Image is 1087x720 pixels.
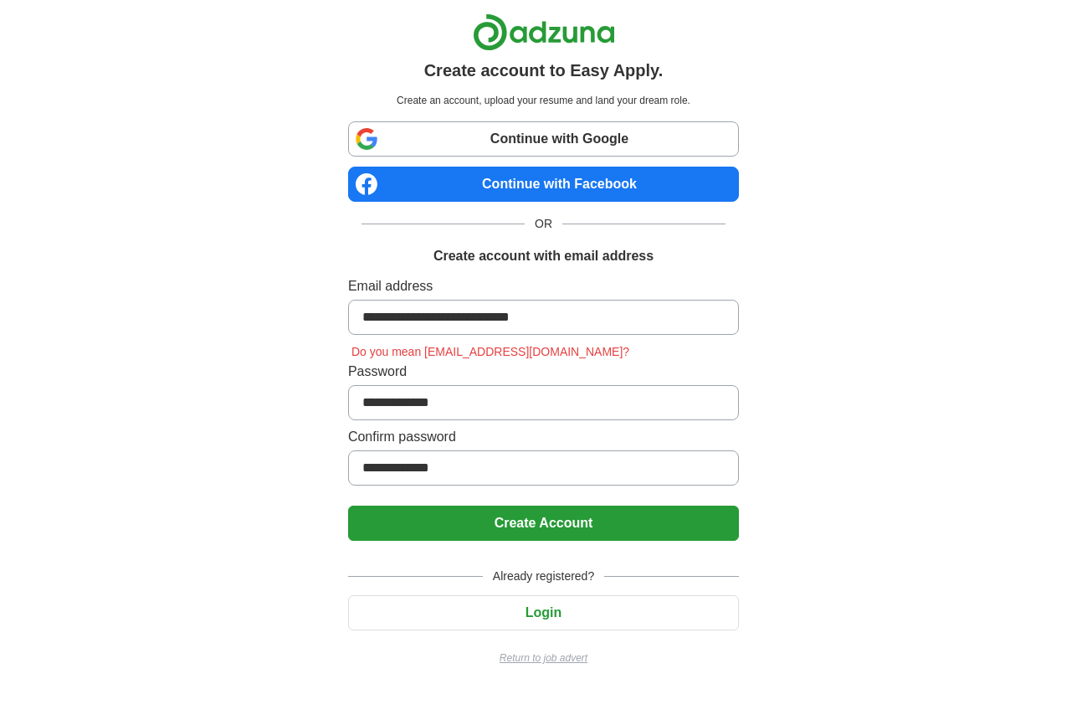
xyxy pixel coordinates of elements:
[348,595,739,630] button: Login
[351,93,736,108] p: Create an account, upload your resume and land your dream role.
[348,605,739,620] a: Login
[348,121,739,157] a: Continue with Google
[348,362,739,382] label: Password
[348,276,739,296] label: Email address
[473,13,615,51] img: Adzuna logo
[348,506,739,541] button: Create Account
[348,427,739,447] label: Confirm password
[348,167,739,202] a: Continue with Facebook
[525,215,562,233] span: OR
[483,568,604,585] span: Already registered?
[348,651,739,666] a: Return to job advert
[433,246,654,266] h1: Create account with email address
[424,58,664,83] h1: Create account to Easy Apply.
[348,345,633,358] span: Do you mean [EMAIL_ADDRESS][DOMAIN_NAME]?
